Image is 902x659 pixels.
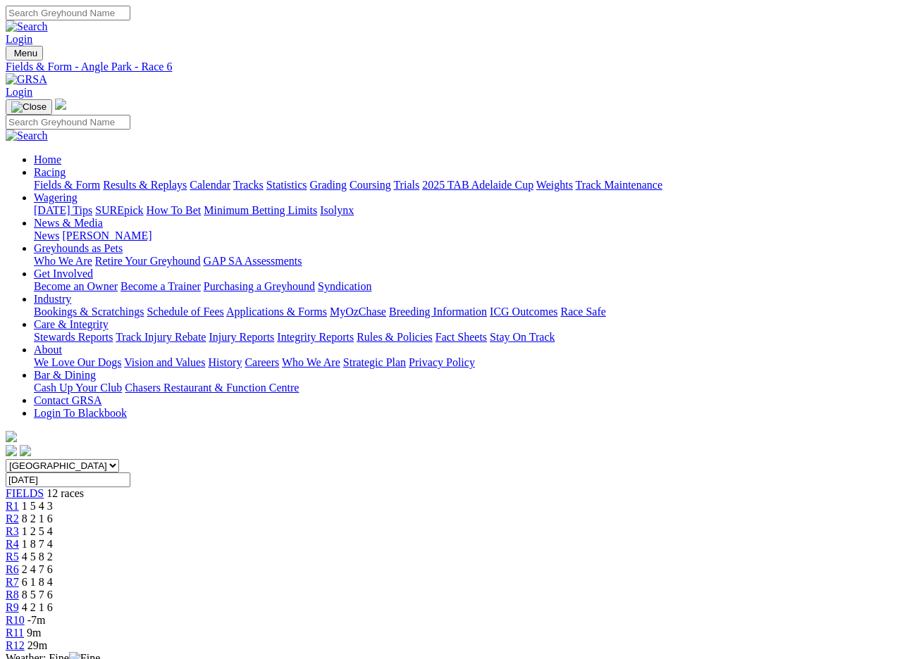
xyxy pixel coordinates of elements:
a: Isolynx [320,204,354,216]
a: Race Safe [560,306,605,318]
a: Minimum Betting Limits [204,204,317,216]
a: Calendar [190,179,230,191]
img: twitter.svg [20,445,31,456]
span: 1 5 4 3 [22,500,53,512]
a: Become a Trainer [121,280,201,292]
a: R3 [6,525,19,537]
a: GAP SA Assessments [204,255,302,267]
a: SUREpick [95,204,143,216]
a: Racing [34,166,66,178]
a: Coursing [350,179,391,191]
a: Cash Up Your Club [34,382,122,394]
span: 12 races [47,487,84,499]
a: Results & Replays [103,179,187,191]
a: History [208,356,242,368]
a: Bar & Dining [34,369,96,381]
a: Weights [536,179,573,191]
span: 1 2 5 4 [22,525,53,537]
a: News [34,230,59,241]
a: R10 [6,614,25,626]
a: [DATE] Tips [34,204,92,216]
a: Stay On Track [490,331,555,343]
a: R5 [6,551,19,563]
a: R2 [6,513,19,525]
img: Close [11,101,47,113]
button: Toggle navigation [6,46,43,61]
a: Privacy Policy [409,356,475,368]
a: Schedule of Fees [147,306,223,318]
a: R11 [6,627,24,639]
a: Strategic Plan [343,356,406,368]
a: Who We Are [34,255,92,267]
a: News & Media [34,217,103,229]
a: Become an Owner [34,280,118,292]
span: 4 5 8 2 [22,551,53,563]
a: Fact Sheets [435,331,487,343]
a: Retire Your Greyhound [95,255,201,267]
span: 8 2 1 6 [22,513,53,525]
div: News & Media [34,230,896,242]
a: Applications & Forms [226,306,327,318]
img: facebook.svg [6,445,17,456]
a: Tracks [233,179,264,191]
a: About [34,344,62,356]
a: How To Bet [147,204,202,216]
a: R8 [6,589,19,601]
a: Home [34,153,61,165]
img: logo-grsa-white.png [6,431,17,442]
a: Track Maintenance [576,179,662,191]
a: Bookings & Scratchings [34,306,144,318]
a: Careers [245,356,279,368]
div: Industry [34,306,896,318]
a: R4 [6,538,19,550]
a: Purchasing a Greyhound [204,280,315,292]
a: Login To Blackbook [34,407,127,419]
a: Stewards Reports [34,331,113,343]
a: 2025 TAB Adelaide Cup [422,179,533,191]
a: We Love Our Dogs [34,356,121,368]
div: Racing [34,179,896,192]
div: Wagering [34,204,896,217]
a: Trials [393,179,419,191]
a: Contact GRSA [34,394,101,406]
a: Get Involved [34,268,93,280]
a: Track Injury Rebate [116,331,206,343]
a: Breeding Information [389,306,487,318]
span: 6 1 8 4 [22,576,53,588]
a: Fields & Form - Angle Park - Race 6 [6,61,896,73]
img: Search [6,130,48,142]
input: Search [6,6,130,20]
a: R9 [6,601,19,613]
a: Injury Reports [209,331,274,343]
a: Vision and Values [124,356,205,368]
div: Get Involved [34,280,896,293]
a: Wagering [34,192,78,203]
a: Fields & Form [34,179,100,191]
input: Select date [6,472,130,487]
a: R12 [6,639,25,651]
a: R6 [6,563,19,575]
span: 1 8 7 4 [22,538,53,550]
a: Syndication [318,280,371,292]
a: R1 [6,500,19,512]
a: R7 [6,576,19,588]
a: Login [6,86,32,98]
div: About [34,356,896,369]
a: Care & Integrity [34,318,109,330]
span: -7m [27,614,46,626]
a: Grading [310,179,347,191]
button: Toggle navigation [6,99,52,115]
span: 8 5 7 6 [22,589,53,601]
div: Greyhounds as Pets [34,255,896,268]
a: Login [6,33,32,45]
